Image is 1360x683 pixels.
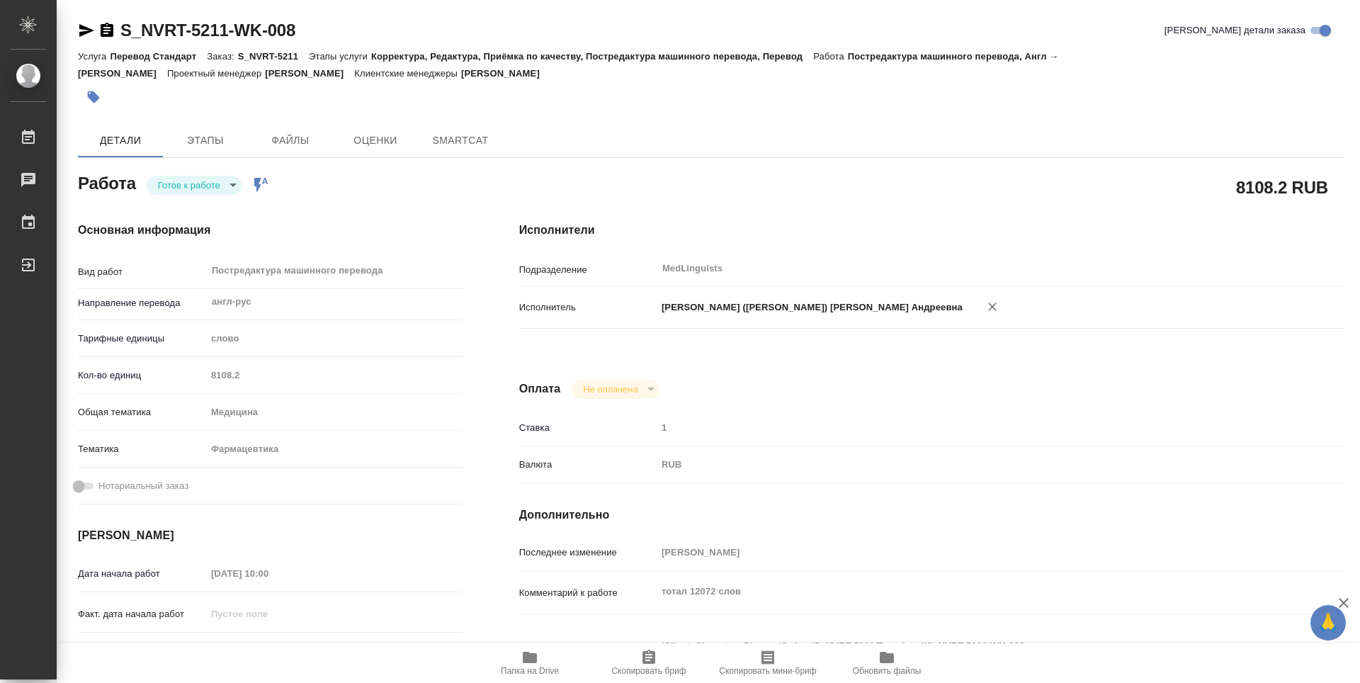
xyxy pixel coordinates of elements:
[470,643,589,683] button: Папка на Drive
[256,132,324,149] span: Файлы
[519,300,657,315] p: Исполнитель
[98,479,188,493] span: Нотариальный заказ
[657,417,1276,438] input: Пустое поле
[78,527,463,544] h4: [PERSON_NAME]
[519,263,657,277] p: Подразделение
[78,405,206,419] p: Общая тематика
[1164,23,1305,38] span: [PERSON_NAME] детали заказа
[519,421,657,435] p: Ставка
[657,453,1276,477] div: RUB
[206,327,463,351] div: слово
[579,383,642,395] button: Не оплачена
[78,368,206,383] p: Кол-во единиц
[708,643,827,683] button: Скопировать мини-бриф
[78,22,95,39] button: Скопировать ссылку для ЯМессенджера
[589,643,708,683] button: Скопировать бриф
[813,51,848,62] p: Работа
[426,132,494,149] span: SmartCat
[519,222,1344,239] h4: Исполнители
[461,68,550,79] p: [PERSON_NAME]
[519,380,561,397] h4: Оплата
[171,132,239,149] span: Этапы
[354,68,461,79] p: Клиентские менеджеры
[98,22,115,39] button: Скопировать ссылку
[78,81,109,113] button: Добавить тэг
[657,542,1276,563] input: Пустое поле
[167,68,265,79] p: Проектный менеджер
[977,291,1008,322] button: Удалить исполнителя
[341,132,409,149] span: Оценки
[110,51,207,62] p: Перевод Стандарт
[827,643,946,683] button: Обновить файлы
[1316,608,1340,638] span: 🙏
[572,380,659,399] div: Готов к работе
[519,458,657,472] p: Валюта
[519,586,657,600] p: Комментарий к работе
[120,21,295,40] a: S_NVRT-5211-WK-008
[519,546,657,560] p: Последнее изменение
[371,51,813,62] p: Корректура, Редактура, Приёмка по качеству, Постредактура машинного перевода, Перевод
[206,640,330,661] input: Пустое поле
[657,300,963,315] p: [PERSON_NAME] ([PERSON_NAME]) [PERSON_NAME] Андреевна
[78,296,206,310] p: Направление перевода
[78,567,206,581] p: Дата начала работ
[657,634,1276,658] textarea: /Clients/Novartos_Pharma/Orders/S_NVRT-5211/Translated/S_NVRT-5211-WK-008
[207,51,237,62] p: Заказ:
[78,332,206,346] p: Тарифные единицы
[238,51,309,62] p: S_NVRT-5211
[1310,605,1346,640] button: 🙏
[206,400,463,424] div: Медицина
[78,169,136,195] h2: Работа
[519,640,657,655] p: Путь на drive
[309,51,371,62] p: Этапы услуги
[657,580,1276,604] textarea: тотал 12072 слов
[78,265,206,279] p: Вид работ
[611,666,686,676] span: Скопировать бриф
[265,68,354,79] p: [PERSON_NAME]
[147,176,242,195] div: Готов к работе
[206,365,463,385] input: Пустое поле
[206,604,330,624] input: Пустое поле
[78,442,206,456] p: Тематика
[853,666,922,676] span: Обновить файлы
[1236,175,1328,199] h2: 8108.2 RUB
[206,437,463,461] div: Фармацевтика
[519,507,1344,524] h4: Дополнительно
[78,222,463,239] h4: Основная информация
[78,51,110,62] p: Услуга
[78,607,206,621] p: Факт. дата начала работ
[154,179,225,191] button: Готов к работе
[719,666,816,676] span: Скопировать мини-бриф
[86,132,154,149] span: Детали
[206,563,330,584] input: Пустое поле
[501,666,559,676] span: Папка на Drive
